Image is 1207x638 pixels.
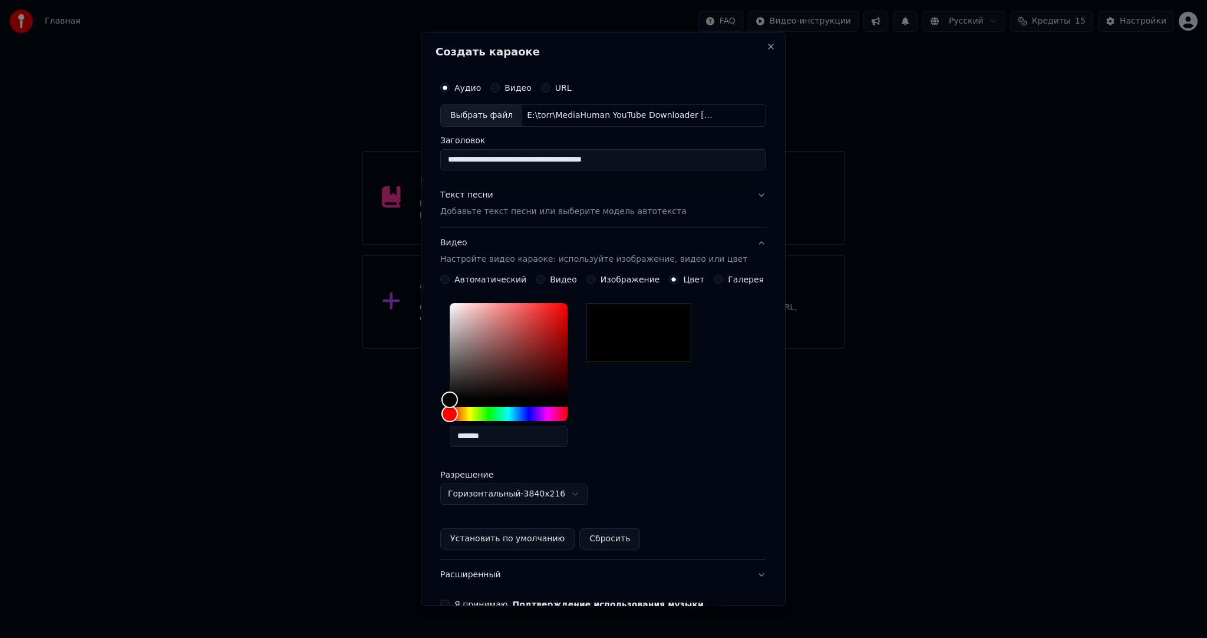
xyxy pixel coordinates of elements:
[440,254,747,265] p: Настройте видео караоке: используйте изображение, видео или цвет
[555,84,572,92] label: URL
[440,206,687,218] p: Добавьте текст песни или выберите модель автотекста
[550,275,577,284] label: Видео
[450,303,568,400] div: Color
[440,180,766,227] button: Текст песниДобавьте текст песни или выберите модель автотекста
[436,47,771,57] h2: Создать караоке
[440,136,766,144] label: Заголовок
[580,528,641,550] button: Сбросить
[440,275,766,559] div: ВидеоНастройте видео караоке: используйте изображение, видео или цвет
[440,237,747,265] div: Видео
[440,528,575,550] button: Установить по умолчанию
[454,600,704,609] label: Я принимаю
[440,189,493,201] div: Текст песни
[684,275,705,284] label: Цвет
[454,84,481,92] label: Аудио
[440,471,558,479] label: Разрешение
[504,84,532,92] label: Видео
[601,275,660,284] label: Изображение
[513,600,704,609] button: Я принимаю
[522,110,723,121] div: E:\torr\MediaHuman YouTube Downloader [DATE] (2107) Portable\MediaHuman YouTube Downloader Portab...
[440,560,766,590] button: Расширенный
[450,407,568,421] div: Hue
[440,228,766,275] button: ВидеоНастройте видео караоке: используйте изображение, видео или цвет
[454,275,526,284] label: Автоматический
[728,275,764,284] label: Галерея
[441,105,522,126] div: Выбрать файл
